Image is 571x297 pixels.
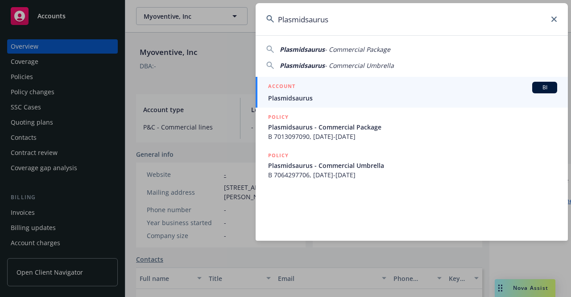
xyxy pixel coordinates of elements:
span: Plasmidsaurus - Commercial Package [268,122,557,132]
a: POLICYPlasmidsaurus - Commercial UmbrellaB 7064297706, [DATE]-[DATE] [256,146,568,184]
span: BI [536,84,554,92]
span: Plasmidsaurus [280,61,325,70]
input: Search... [256,3,568,35]
span: B 7013097090, [DATE]-[DATE] [268,132,557,141]
span: - Commercial Package [325,45,390,54]
h5: ACCOUNT [268,82,295,92]
span: Plasmidsaurus - Commercial Umbrella [268,161,557,170]
span: Plasmidsaurus [280,45,325,54]
h5: POLICY [268,113,289,121]
span: B 7064297706, [DATE]-[DATE] [268,170,557,180]
a: ACCOUNTBIPlasmidsaurus [256,77,568,108]
h5: POLICY [268,151,289,160]
span: - Commercial Umbrella [325,61,394,70]
a: POLICYPlasmidsaurus - Commercial PackageB 7013097090, [DATE]-[DATE] [256,108,568,146]
span: Plasmidsaurus [268,93,557,103]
